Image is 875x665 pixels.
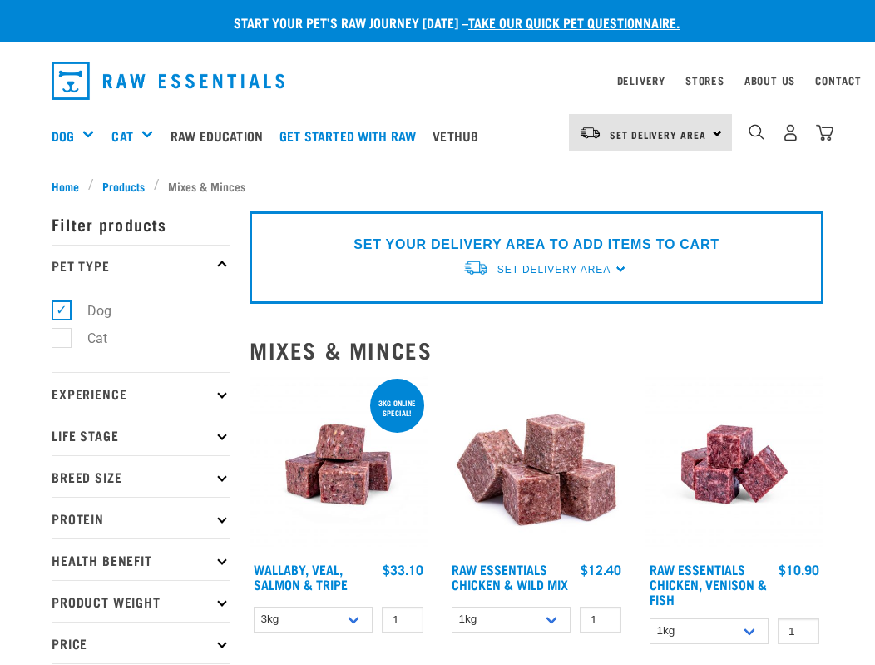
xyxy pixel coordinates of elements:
[250,337,823,363] h2: Mixes & Minces
[617,77,665,83] a: Delivery
[61,300,118,321] label: Dog
[382,607,423,633] input: 1
[579,126,601,141] img: van-moving.png
[52,622,230,663] p: Price
[462,259,489,276] img: van-moving.png
[166,102,275,169] a: Raw Education
[254,565,348,588] a: Wallaby, Veal, Salmon & Tripe
[581,562,621,577] div: $12.40
[353,235,719,255] p: SET YOUR DELIVERY AREA TO ADD ITEMS TO CART
[250,375,428,553] img: Wallaby Veal Salmon Tripe 1642
[52,245,230,286] p: Pet Type
[52,455,230,497] p: Breed Size
[645,375,823,553] img: Chicken Venison mix 1655
[370,390,424,425] div: 3kg online special!
[779,562,819,577] div: $10.90
[52,372,230,414] p: Experience
[580,607,621,633] input: 1
[468,18,680,26] a: take our quick pet questionnaire.
[52,126,74,146] a: Dog
[383,562,423,577] div: $33.10
[52,177,79,195] span: Home
[52,177,88,195] a: Home
[52,62,284,100] img: Raw Essentials Logo
[94,177,154,195] a: Products
[650,565,767,603] a: Raw Essentials Chicken, Venison & Fish
[778,618,819,644] input: 1
[275,102,428,169] a: Get started with Raw
[52,414,230,455] p: Life Stage
[610,132,706,137] span: Set Delivery Area
[428,102,491,169] a: Vethub
[744,77,795,83] a: About Us
[111,126,132,146] a: Cat
[447,375,625,553] img: Pile Of Cubed Chicken Wild Meat Mix
[102,177,145,195] span: Products
[815,77,862,83] a: Contact
[749,124,764,140] img: home-icon-1@2x.png
[452,565,568,588] a: Raw Essentials Chicken & Wild Mix
[497,264,611,275] span: Set Delivery Area
[782,124,799,141] img: user.png
[52,580,230,622] p: Product Weight
[816,124,833,141] img: home-icon@2x.png
[52,203,230,245] p: Filter products
[52,177,823,195] nav: breadcrumbs
[685,77,724,83] a: Stores
[38,55,837,107] nav: dropdown navigation
[61,328,114,349] label: Cat
[52,538,230,580] p: Health Benefit
[52,497,230,538] p: Protein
